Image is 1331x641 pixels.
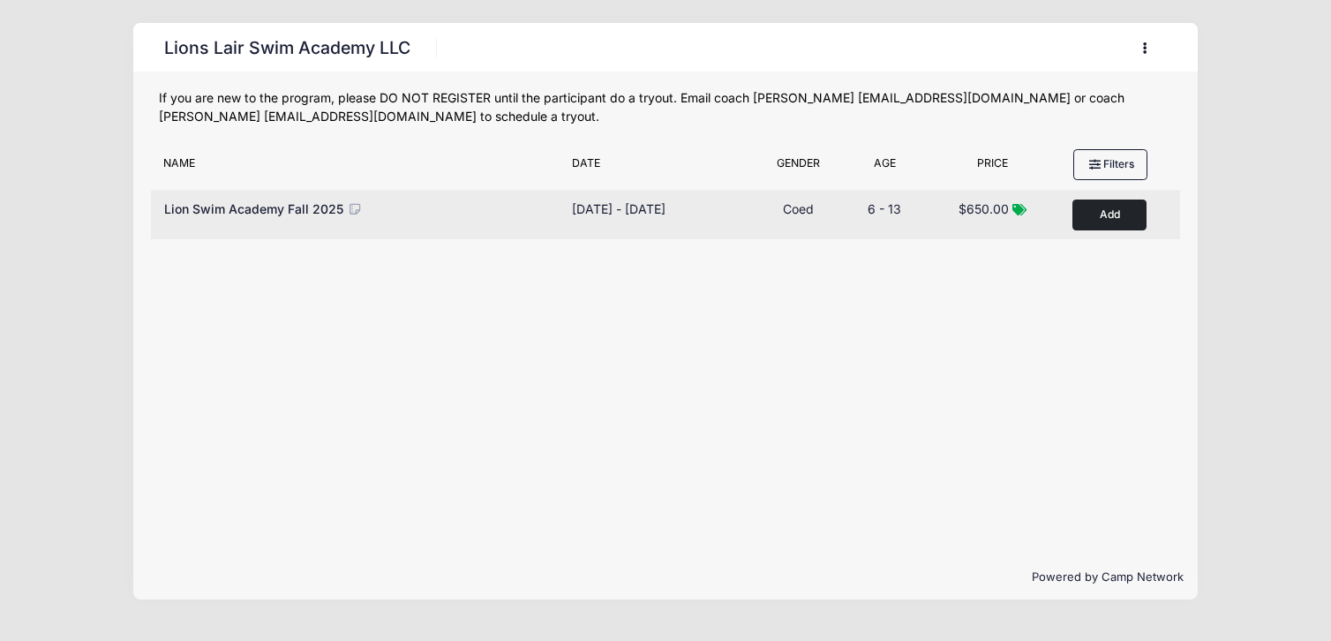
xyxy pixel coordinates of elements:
[572,200,665,218] div: [DATE] - [DATE]
[159,89,1172,126] div: If you are new to the program, please DO NOT REGISTER until the participant do a tryout. Email co...
[1072,200,1147,230] button: Add
[164,201,343,216] span: Lion Swim Academy Fall 2025
[1073,149,1147,179] button: Filters
[159,33,417,64] h1: Lions Lair Swim Academy LLC
[147,569,1184,586] p: Powered by Camp Network
[757,155,839,180] div: Gender
[959,201,1009,216] span: $650.00
[563,155,757,180] div: Date
[931,155,1054,180] div: Price
[154,155,563,180] div: Name
[839,155,931,180] div: Age
[868,201,901,216] span: 6 - 13
[783,201,814,216] span: Coed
